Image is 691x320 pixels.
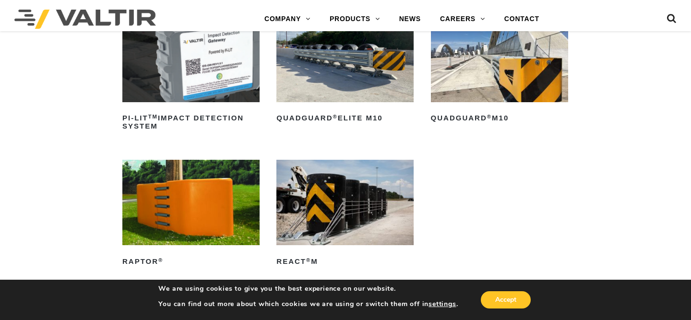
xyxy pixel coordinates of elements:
[158,257,163,263] sup: ®
[122,111,260,134] h2: PI-LIT Impact Detection System
[276,160,414,269] a: REACT®M
[255,10,320,29] a: COMPANY
[148,114,158,119] sup: TM
[122,16,260,134] a: PI-LITTMImpact Detection System
[122,254,260,269] h2: RAPTOR
[333,114,337,119] sup: ®
[158,284,458,293] p: We are using cookies to give you the best experience on our website.
[487,114,492,119] sup: ®
[429,300,456,308] button: settings
[14,10,156,29] img: Valtir
[390,10,430,29] a: NEWS
[431,16,568,126] a: QuadGuard®M10
[431,111,568,126] h2: QuadGuard M10
[158,300,458,308] p: You can find out more about which cookies we are using or switch them off in .
[495,10,549,29] a: CONTACT
[276,111,414,126] h2: QuadGuard Elite M10
[276,254,414,269] h2: REACT M
[481,291,531,308] button: Accept
[320,10,390,29] a: PRODUCTS
[430,10,495,29] a: CAREERS
[122,160,260,269] a: RAPTOR®
[276,16,414,126] a: QuadGuard®Elite M10
[306,257,311,263] sup: ®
